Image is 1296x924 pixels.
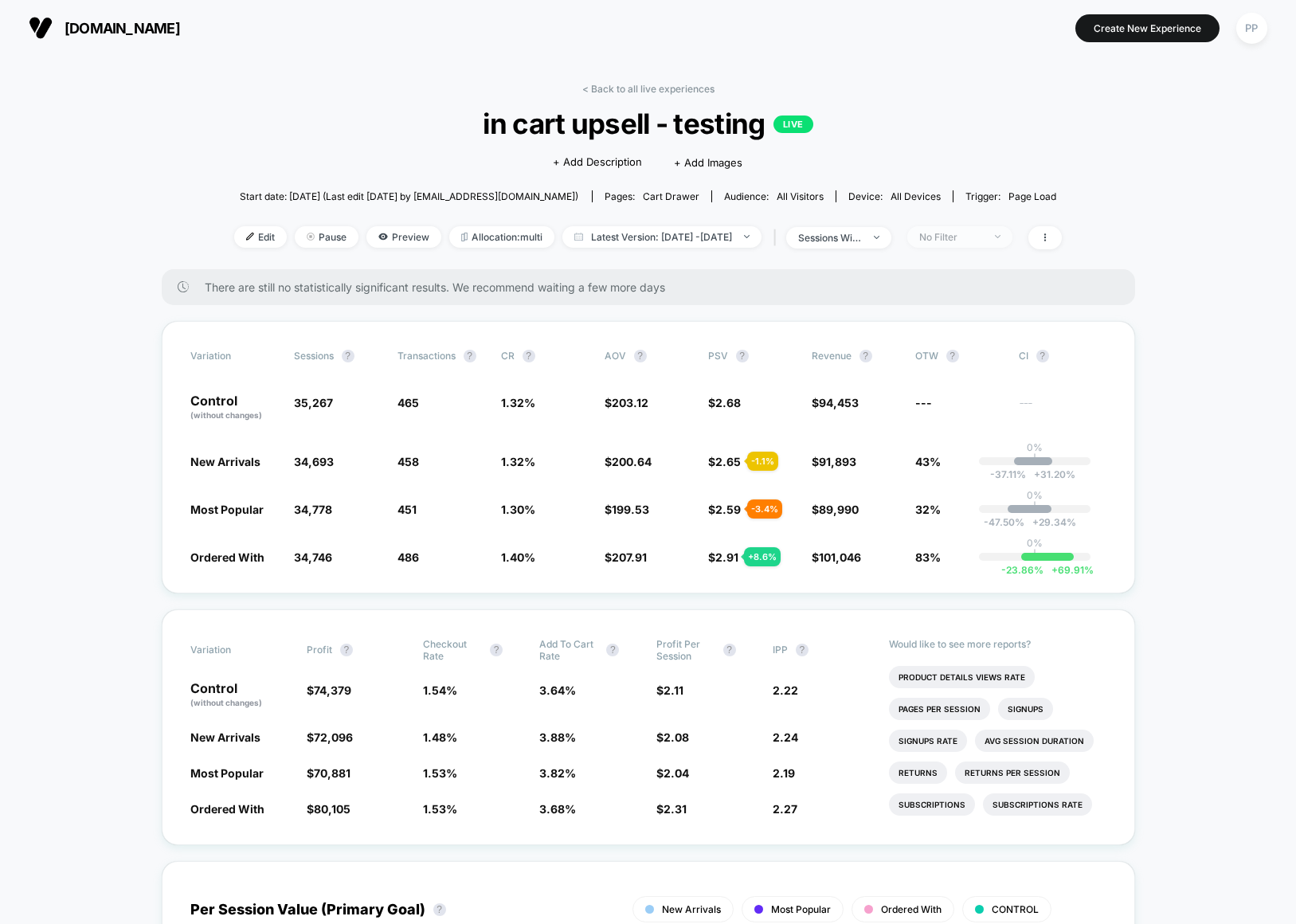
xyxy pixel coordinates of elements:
[771,903,831,915] span: Most Popular
[605,503,649,516] span: $
[773,644,788,656] span: IPP
[307,730,353,744] span: $
[656,766,689,780] span: $
[708,455,741,468] span: $
[715,455,741,468] span: 2.65
[539,683,576,697] span: 3.64 %
[998,698,1053,720] li: Signups
[294,396,333,409] span: 35,267
[397,503,417,516] span: 451
[307,802,350,816] span: $
[234,226,287,248] span: Edit
[294,455,334,468] span: 34,693
[747,499,782,519] div: - 3.4 %
[664,730,689,744] span: 2.08
[812,550,861,564] span: $
[708,350,728,362] span: PSV
[773,115,813,133] p: LIVE
[1024,516,1076,528] span: 29.34 %
[1033,453,1036,465] p: |
[314,683,351,697] span: 74,379
[747,452,778,471] div: - 1.1 %
[773,802,797,816] span: 2.27
[1019,350,1106,362] span: CI
[501,550,535,564] span: 1.40 %
[1027,537,1043,549] p: 0%
[1075,14,1220,42] button: Create New Experience
[874,236,879,239] img: end
[307,233,315,241] img: end
[881,903,942,915] span: Ordered With
[307,683,351,697] span: $
[397,455,419,468] span: 458
[190,455,260,468] span: New Arrivals
[656,730,689,744] span: $
[190,503,264,516] span: Most Popular
[314,802,350,816] span: 80,105
[423,683,457,697] span: 1.54 %
[915,455,941,468] span: 43%
[715,550,738,564] span: 2.91
[656,802,687,816] span: $
[574,233,583,241] img: calendar
[769,226,786,249] span: |
[539,766,576,780] span: 3.82 %
[340,644,353,656] button: ?
[1051,564,1058,576] span: +
[1033,549,1036,561] p: |
[736,350,749,362] button: ?
[501,503,535,516] span: 1.30 %
[889,793,975,816] li: Subscriptions
[246,233,254,241] img: edit
[819,550,861,564] span: 101,046
[397,396,419,409] span: 465
[501,455,535,468] span: 1.32 %
[501,350,515,362] span: CR
[190,682,291,709] p: Control
[461,233,468,241] img: rebalance
[295,226,358,248] span: Pause
[773,766,795,780] span: 2.19
[1027,441,1043,453] p: 0%
[812,396,859,409] span: $
[819,396,859,409] span: 94,453
[397,550,419,564] span: 486
[612,503,649,516] span: 199.53
[605,550,647,564] span: $
[715,503,741,516] span: 2.59
[582,83,715,95] a: < Back to all live experiences
[984,516,1024,528] span: -47.50 %
[464,350,476,362] button: ?
[773,683,798,697] span: 2.22
[723,644,736,656] button: ?
[724,190,824,202] div: Audience:
[606,644,619,656] button: ?
[423,766,457,780] span: 1.53 %
[812,350,852,362] span: Revenue
[992,903,1039,915] span: CONTROL
[915,550,941,564] span: 83%
[539,802,576,816] span: 3.68 %
[190,766,264,780] span: Most Popular
[889,638,1106,650] p: Would like to see more reports?
[294,503,332,516] span: 34,778
[523,350,535,362] button: ?
[777,190,824,202] span: All Visitors
[605,350,626,362] span: AOV
[796,644,809,656] button: ?
[294,550,332,564] span: 34,746
[744,235,750,238] img: end
[812,455,856,468] span: $
[744,547,781,566] div: + 8.6 %
[24,15,185,41] button: [DOMAIN_NAME]
[562,226,762,248] span: Latest Version: [DATE] - [DATE]
[889,698,990,720] li: Pages Per Session
[708,550,738,564] span: $
[889,666,1035,688] li: Product Details Views Rate
[965,190,1056,202] div: Trigger:
[1026,468,1075,480] span: 31.20 %
[190,350,278,362] span: Variation
[605,455,652,468] span: $
[190,394,278,421] p: Control
[29,16,53,40] img: Visually logo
